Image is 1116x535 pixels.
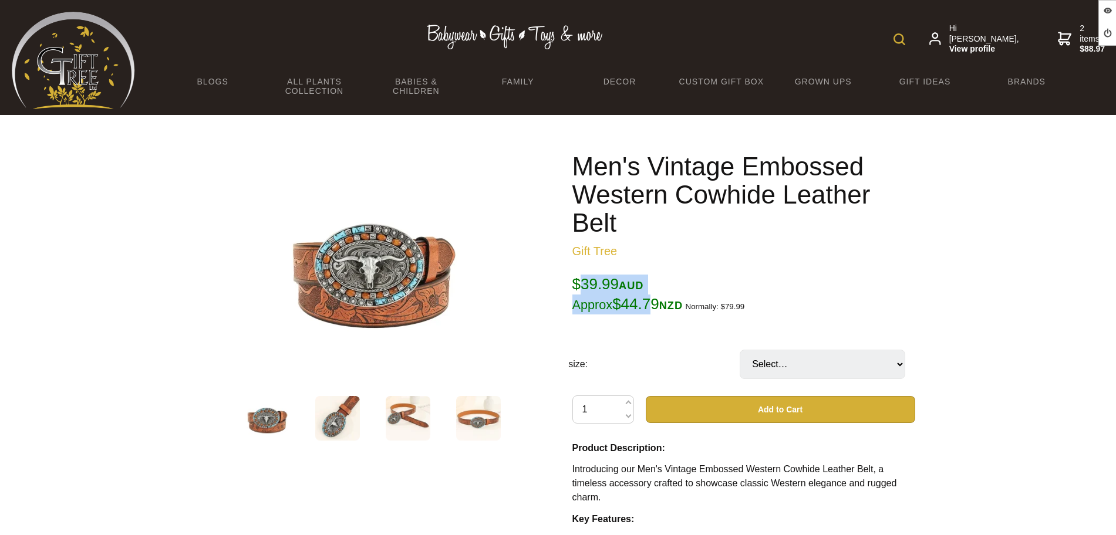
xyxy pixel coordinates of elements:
img: Men's Vintage Embossed Western Cowhide Leather Belt [315,396,360,441]
a: Brands [976,69,1077,94]
p: Introducing our Men's Vintage Embossed Western Cowhide Leather Belt, a timeless accessory crafted... [572,462,915,504]
span: $39.99 $44.79 [572,275,683,313]
a: All Plants Collection [264,69,365,103]
strong: View profile [949,44,1020,55]
a: Grown Ups [772,69,874,94]
span: NZD [659,300,683,311]
strong: Key Features: [572,514,635,524]
small: Approx [572,297,613,312]
img: Men's Vintage Embossed Western Cowhide Leather Belt [386,396,430,441]
strong: $88.97 [1080,44,1105,55]
a: Gift Tree [572,245,618,258]
img: Men's Vintage Embossed Western Cowhide Leather Belt [245,396,289,441]
img: Men's Vintage Embossed Western Cowhide Leather Belt [456,396,501,441]
a: Decor [569,69,670,94]
span: Hi [PERSON_NAME], [949,23,1020,55]
strong: Product Description: [572,443,665,453]
a: Gift Ideas [874,69,976,94]
span: AUD [619,280,643,292]
img: product search [894,33,905,45]
td: size: [568,333,740,395]
img: Babyware - Gifts - Toys and more... [12,12,135,109]
a: BLOGS [162,69,264,94]
small: Normally: $79.99 [686,302,745,311]
span: 2 items [1080,23,1105,55]
a: Babies & Children [365,69,467,103]
img: Men's Vintage Embossed Western Cowhide Leather Belt [281,175,464,358]
h1: Men's Vintage Embossed Western Cowhide Leather Belt [572,153,915,237]
a: Family [467,69,568,94]
a: 2 items$88.97 [1058,23,1105,55]
button: Add to Cart [646,396,915,423]
a: Hi [PERSON_NAME],View profile [929,23,1020,55]
a: Custom Gift Box [670,69,772,94]
img: Babywear - Gifts - Toys & more [426,25,602,49]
